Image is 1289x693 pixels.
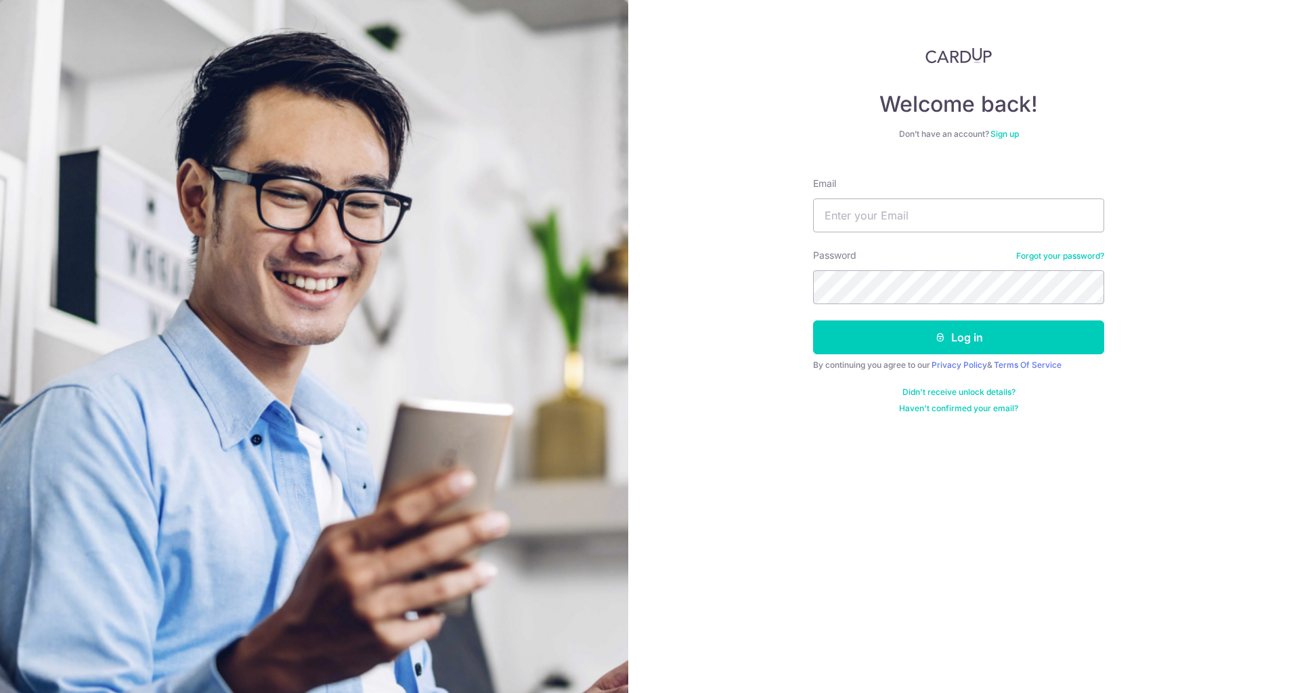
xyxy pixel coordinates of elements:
h4: Welcome back! [813,91,1104,118]
button: Log in [813,320,1104,354]
img: CardUp Logo [925,47,992,64]
div: Don’t have an account? [813,129,1104,140]
input: Enter your Email [813,198,1104,232]
label: Email [813,177,836,190]
div: By continuing you agree to our & [813,360,1104,371]
a: Didn't receive unlock details? [902,387,1015,398]
a: Haven't confirmed your email? [899,403,1018,414]
label: Password [813,249,856,262]
a: Forgot your password? [1016,251,1104,261]
a: Privacy Policy [932,360,987,370]
a: Terms Of Service [994,360,1062,370]
a: Sign up [990,129,1019,139]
